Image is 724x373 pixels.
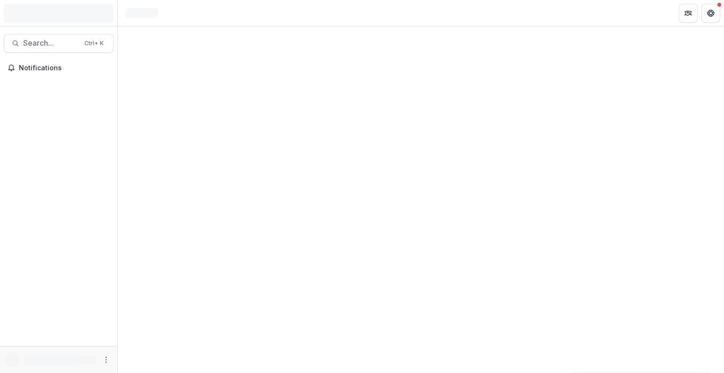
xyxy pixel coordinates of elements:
[701,4,720,23] button: Get Help
[82,38,106,49] div: Ctrl + K
[23,39,79,48] span: Search...
[122,6,162,20] nav: breadcrumb
[679,4,698,23] button: Partners
[4,60,114,75] button: Notifications
[4,34,114,53] button: Search...
[19,64,110,72] span: Notifications
[100,354,112,365] button: More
